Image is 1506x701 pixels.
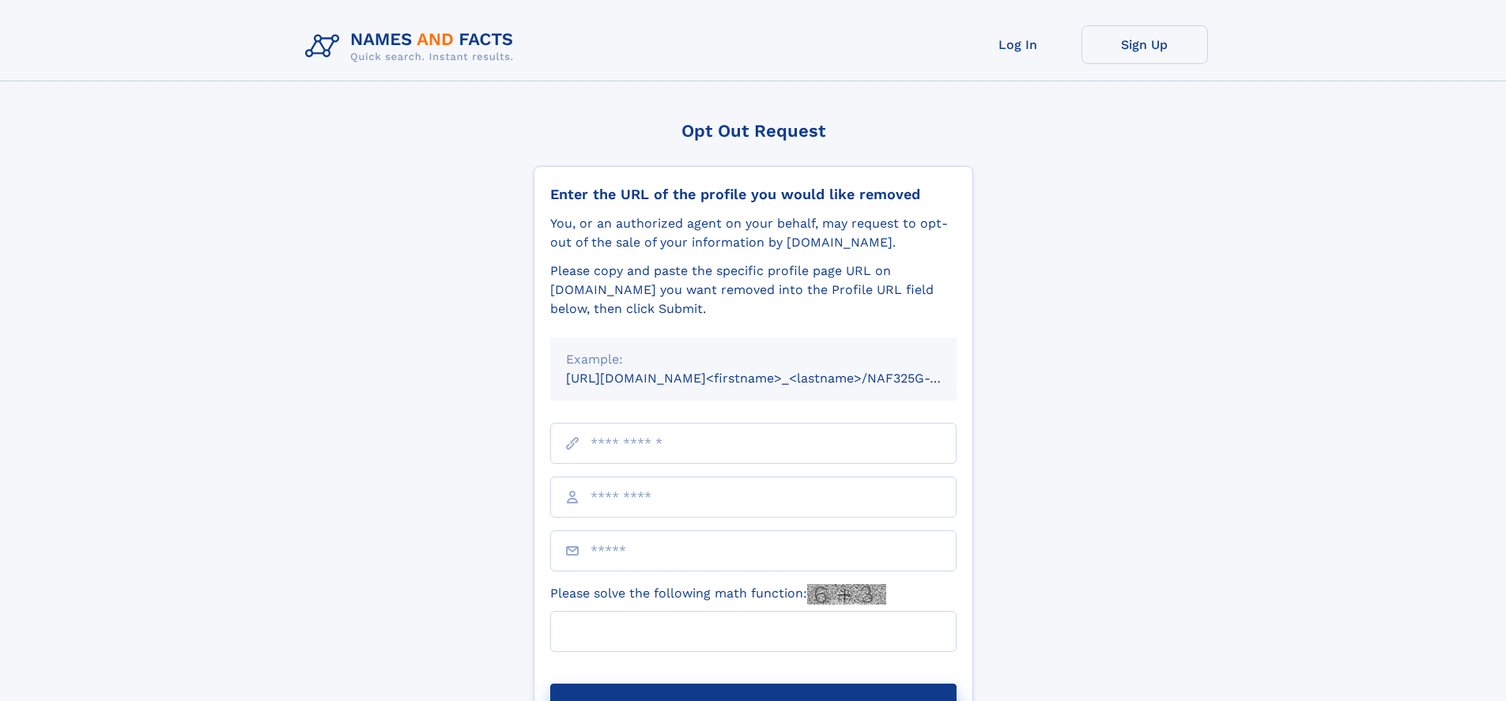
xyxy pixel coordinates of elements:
[1081,25,1208,64] a: Sign Up
[566,371,987,386] small: [URL][DOMAIN_NAME]<firstname>_<lastname>/NAF325G-xxxxxxxx
[534,121,973,141] div: Opt Out Request
[550,584,886,605] label: Please solve the following math function:
[550,214,957,252] div: You, or an authorized agent on your behalf, may request to opt-out of the sale of your informatio...
[550,262,957,318] div: Please copy and paste the specific profile page URL on [DOMAIN_NAME] you want removed into the Pr...
[550,186,957,203] div: Enter the URL of the profile you would like removed
[299,25,527,68] img: Logo Names and Facts
[955,25,1081,64] a: Log In
[566,350,941,369] div: Example:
